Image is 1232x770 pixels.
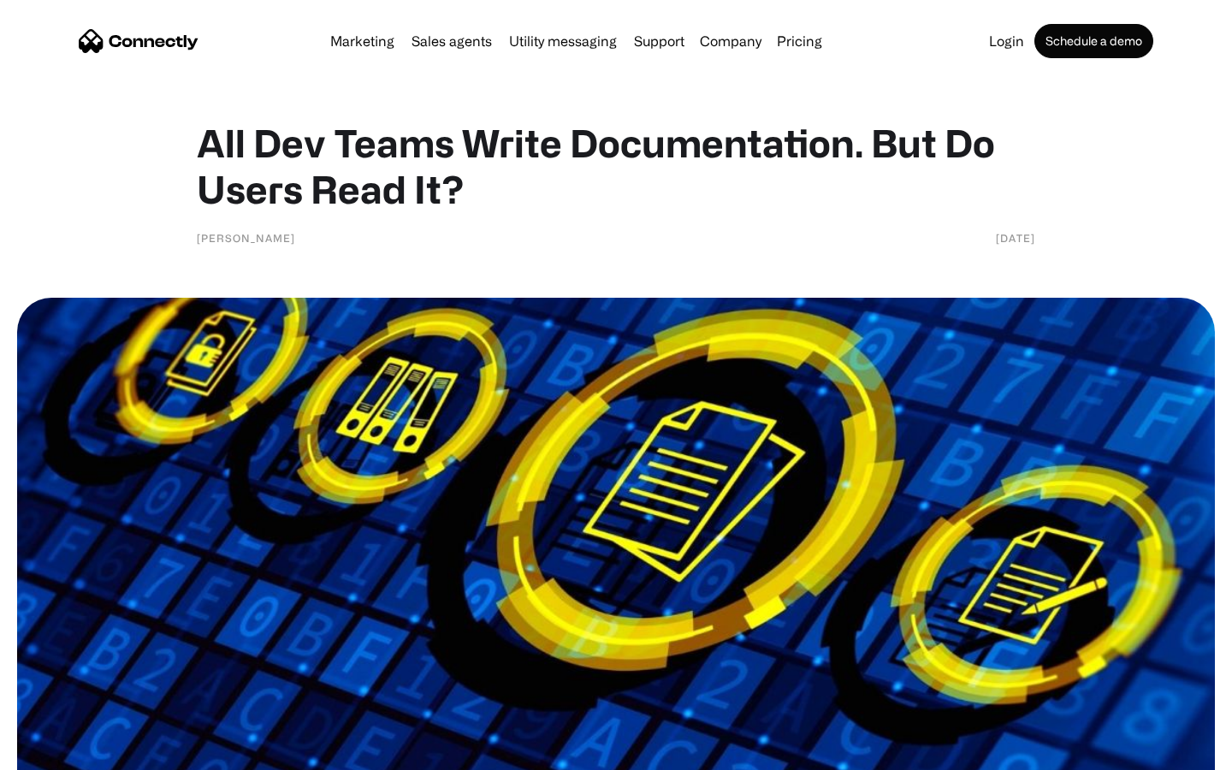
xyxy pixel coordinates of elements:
[197,229,295,246] div: [PERSON_NAME]
[502,34,624,48] a: Utility messaging
[323,34,401,48] a: Marketing
[770,34,829,48] a: Pricing
[982,34,1031,48] a: Login
[700,29,761,53] div: Company
[1034,24,1153,58] a: Schedule a demo
[197,120,1035,212] h1: All Dev Teams Write Documentation. But Do Users Read It?
[17,740,103,764] aside: Language selected: English
[996,229,1035,246] div: [DATE]
[695,29,767,53] div: Company
[405,34,499,48] a: Sales agents
[79,28,198,54] a: home
[627,34,691,48] a: Support
[34,740,103,764] ul: Language list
